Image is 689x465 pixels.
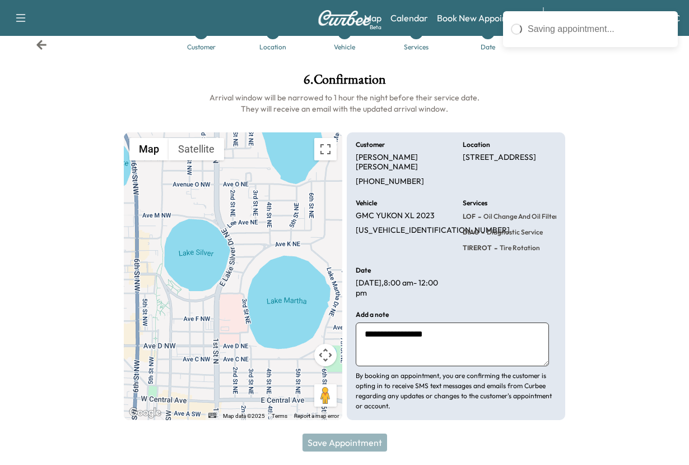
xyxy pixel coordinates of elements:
[463,243,492,252] span: TIREROT
[492,242,497,254] span: -
[294,413,339,419] a: Report a map error
[208,413,216,418] button: Keyboard shortcuts
[463,141,490,148] h6: Location
[187,44,216,50] div: Customer
[259,44,286,50] div: Location
[127,406,164,420] a: Open this area in Google Maps (opens a new window)
[314,384,337,407] button: Drag Pegman onto the map to open Street View
[356,278,449,298] p: [DATE] , 8:00 am - 12:00 pm
[356,177,424,187] p: [PHONE_NUMBER]
[129,138,169,160] button: Show street map
[356,141,385,148] h6: Customer
[356,311,389,318] h6: Add a note
[528,22,670,36] div: Saving appointment...
[318,10,371,26] img: Curbee Logo
[223,413,265,419] span: Map data ©2025
[364,11,381,25] a: MapBeta
[314,344,337,366] button: Map camera controls
[463,228,479,237] span: DIAG
[390,11,428,25] a: Calendar
[334,44,355,50] div: Vehicle
[437,11,532,25] a: Book New Appointment
[404,44,429,50] div: Services
[485,228,543,237] span: Diagnostic Service
[370,23,381,31] div: Beta
[356,371,556,411] p: By booking an appointment, you are confirming the customer is opting in to receive SMS text messa...
[356,211,435,221] p: GMC YUKON XL 2023
[314,138,337,160] button: Toggle fullscreen view
[356,267,371,274] h6: Date
[356,200,377,206] h6: Vehicle
[481,212,599,221] span: Oil Change and Oil Filter Replacement
[169,138,224,160] button: Show satellite imagery
[463,153,536,163] p: [STREET_ADDRESS]
[463,200,487,206] h6: Services
[127,406,164,420] img: Google
[124,92,565,114] h6: Arrival window will be narrowed to 1 hour the night before their service date. They will receive ...
[36,39,47,50] div: Back
[479,227,485,238] span: -
[476,211,481,222] span: -
[463,212,476,221] span: LOF
[497,243,540,252] span: Tire Rotation
[481,44,495,50] div: Date
[356,153,449,172] p: [PERSON_NAME] [PERSON_NAME]
[124,73,565,92] h1: 6 . Confirmation
[356,225,510,236] p: [US_VEHICLE_IDENTIFICATION_NUMBER]
[272,413,287,419] a: Terms (opens in new tab)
